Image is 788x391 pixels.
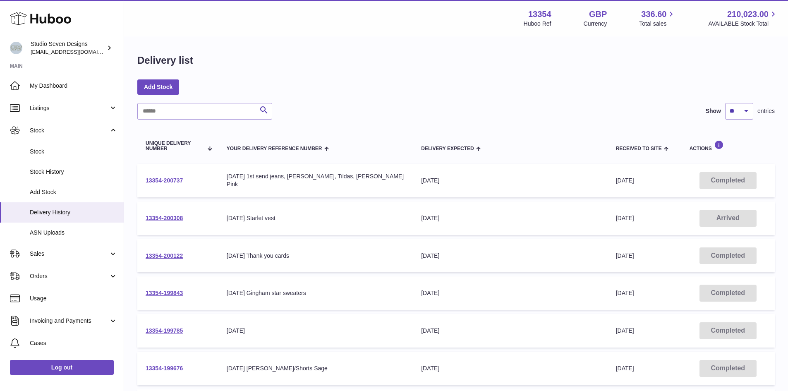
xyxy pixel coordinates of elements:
div: Huboo Ref [524,20,551,28]
span: Listings [30,104,109,112]
label: Show [706,107,721,115]
div: [DATE] 1st send jeans, [PERSON_NAME], Tildas, [PERSON_NAME] Pink [227,173,405,188]
span: ASN Uploads [30,229,117,237]
span: Invoicing and Payments [30,317,109,325]
h1: Delivery list [137,54,193,67]
strong: 13354 [528,9,551,20]
span: Unique Delivery Number [146,141,203,151]
span: Sales [30,250,109,258]
div: [DATE] [421,252,599,260]
div: Studio Seven Designs [31,40,105,56]
div: [DATE] Starlet vest [227,214,405,222]
div: [DATE] [421,214,599,222]
span: Total sales [639,20,676,28]
a: 13354-199676 [146,365,183,372]
a: 210,023.00 AVAILABLE Stock Total [708,9,778,28]
span: Stock [30,148,117,156]
a: 13354-200308 [146,215,183,221]
div: [DATE] [PERSON_NAME]/Shorts Sage [227,365,405,372]
span: [DATE] [616,327,634,334]
a: 336.60 Total sales [639,9,676,28]
span: [DATE] [616,215,634,221]
div: [DATE] [421,365,599,372]
div: Currency [584,20,607,28]
img: contact.studiosevendesigns@gmail.com [10,42,22,54]
a: Add Stock [137,79,179,94]
div: Actions [690,140,766,151]
div: [DATE] Gingham star sweaters [227,289,405,297]
span: [EMAIL_ADDRESS][DOMAIN_NAME] [31,48,122,55]
span: Delivery Expected [421,146,474,151]
div: [DATE] [227,327,405,335]
span: Cases [30,339,117,347]
div: [DATE] Thank you cards [227,252,405,260]
span: Your Delivery Reference Number [227,146,322,151]
a: 13354-200122 [146,252,183,259]
span: Add Stock [30,188,117,196]
span: [DATE] [616,290,634,296]
span: [DATE] [616,365,634,372]
span: [DATE] [616,252,634,259]
a: Log out [10,360,114,375]
span: Received to Site [616,146,662,151]
span: 210,023.00 [727,9,769,20]
span: Usage [30,295,117,302]
strong: GBP [589,9,607,20]
span: Delivery History [30,209,117,216]
span: [DATE] [616,177,634,184]
a: 13354-200737 [146,177,183,184]
span: 336.60 [641,9,666,20]
div: [DATE] [421,327,599,335]
a: 13354-199785 [146,327,183,334]
span: Stock [30,127,109,134]
span: AVAILABLE Stock Total [708,20,778,28]
span: My Dashboard [30,82,117,90]
div: [DATE] [421,177,599,185]
span: entries [757,107,775,115]
span: Stock History [30,168,117,176]
div: [DATE] [421,289,599,297]
span: Orders [30,272,109,280]
a: 13354-199843 [146,290,183,296]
